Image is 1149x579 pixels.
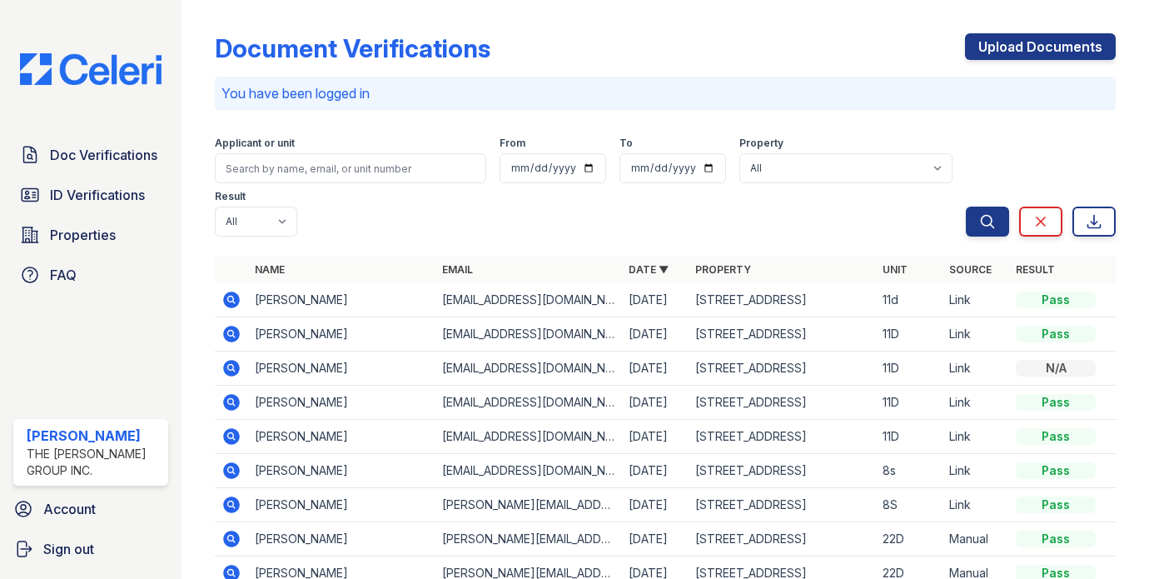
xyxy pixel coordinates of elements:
td: [STREET_ADDRESS] [689,488,876,522]
label: To [619,137,633,150]
td: [PERSON_NAME] [248,283,435,317]
td: Link [943,420,1009,454]
td: [PERSON_NAME] [248,317,435,352]
td: [PERSON_NAME] [248,454,435,488]
a: FAQ [13,258,168,292]
a: Doc Verifications [13,138,168,172]
td: 11D [876,317,943,352]
a: Properties [13,218,168,252]
div: The [PERSON_NAME] Group Inc. [27,446,162,479]
td: [DATE] [622,386,689,420]
td: [EMAIL_ADDRESS][DOMAIN_NAME] [435,420,623,454]
span: Sign out [43,539,94,559]
td: [PERSON_NAME] [248,522,435,557]
td: [STREET_ADDRESS] [689,352,876,386]
input: Search by name, email, or unit number [215,153,486,183]
td: Link [943,317,1009,352]
td: 8s [876,454,943,488]
div: Pass [1016,531,1096,547]
span: Properties [50,225,116,245]
a: Account [7,492,175,526]
td: [STREET_ADDRESS] [689,420,876,454]
a: Property [695,263,751,276]
label: Result [215,190,246,203]
div: Pass [1016,462,1096,479]
div: Pass [1016,497,1096,513]
td: [STREET_ADDRESS] [689,522,876,557]
td: Link [943,488,1009,522]
span: FAQ [50,265,77,285]
td: [EMAIL_ADDRESS][DOMAIN_NAME] [435,317,623,352]
td: [DATE] [622,454,689,488]
td: [PERSON_NAME] [248,420,435,454]
label: Applicant or unit [215,137,295,150]
td: [STREET_ADDRESS] [689,283,876,317]
td: [DATE] [622,420,689,454]
div: [PERSON_NAME] [27,426,162,446]
td: [PERSON_NAME][EMAIL_ADDRESS][DOMAIN_NAME] [435,522,623,557]
p: You have been logged in [221,83,1109,103]
td: [EMAIL_ADDRESS][DOMAIN_NAME] [435,352,623,386]
div: Pass [1016,394,1096,411]
td: [PERSON_NAME] [248,386,435,420]
td: [STREET_ADDRESS] [689,386,876,420]
td: [EMAIL_ADDRESS][DOMAIN_NAME] [435,283,623,317]
div: N/A [1016,360,1096,377]
div: Pass [1016,428,1096,445]
td: Link [943,283,1009,317]
span: Doc Verifications [50,145,157,165]
td: Link [943,454,1009,488]
a: ID Verifications [13,178,168,212]
a: Unit [883,263,908,276]
div: Pass [1016,292,1096,308]
a: Name [255,263,285,276]
td: [EMAIL_ADDRESS][DOMAIN_NAME] [435,454,623,488]
td: Link [943,352,1009,386]
td: [STREET_ADDRESS] [689,454,876,488]
td: [PERSON_NAME] [248,488,435,522]
td: [PERSON_NAME] [248,352,435,386]
a: Source [949,263,992,276]
span: Account [43,499,96,519]
td: [DATE] [622,317,689,352]
td: Link [943,386,1009,420]
a: Date ▼ [629,263,669,276]
div: Pass [1016,326,1096,342]
div: Document Verifications [215,33,490,63]
td: 11D [876,352,943,386]
a: Result [1016,263,1055,276]
td: [EMAIL_ADDRESS][DOMAIN_NAME] [435,386,623,420]
img: CE_Logo_Blue-a8612792a0a2168367f1c8372b55b34899dd931a85d93a1a3d3e32e68fde9ad4.png [7,53,175,85]
span: ID Verifications [50,185,145,205]
td: 11d [876,283,943,317]
td: [DATE] [622,522,689,557]
td: [DATE] [622,488,689,522]
label: From [500,137,525,150]
td: 8S [876,488,943,522]
td: 22D [876,522,943,557]
a: Sign out [7,532,175,566]
td: [DATE] [622,283,689,317]
td: 11D [876,386,943,420]
td: [PERSON_NAME][EMAIL_ADDRESS][DOMAIN_NAME] [435,488,623,522]
label: Property [739,137,783,150]
td: [DATE] [622,352,689,386]
td: [STREET_ADDRESS] [689,317,876,352]
a: Upload Documents [965,33,1116,60]
a: Email [442,263,473,276]
td: Manual [943,522,1009,557]
td: 11D [876,420,943,454]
